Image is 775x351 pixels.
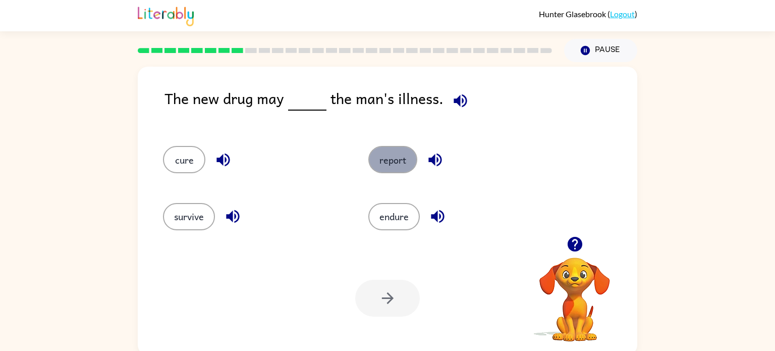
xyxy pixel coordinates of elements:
[539,9,637,19] div: ( )
[610,9,635,19] a: Logout
[539,9,607,19] span: Hunter Glasebrook
[164,87,637,126] div: The new drug may the man's illness.
[564,39,637,62] button: Pause
[163,146,205,173] button: cure
[368,146,417,173] button: report
[524,242,625,343] video: Your browser must support playing .mp4 files to use Literably. Please try using another browser.
[138,4,194,26] img: Literably
[163,203,215,230] button: survive
[368,203,420,230] button: endure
